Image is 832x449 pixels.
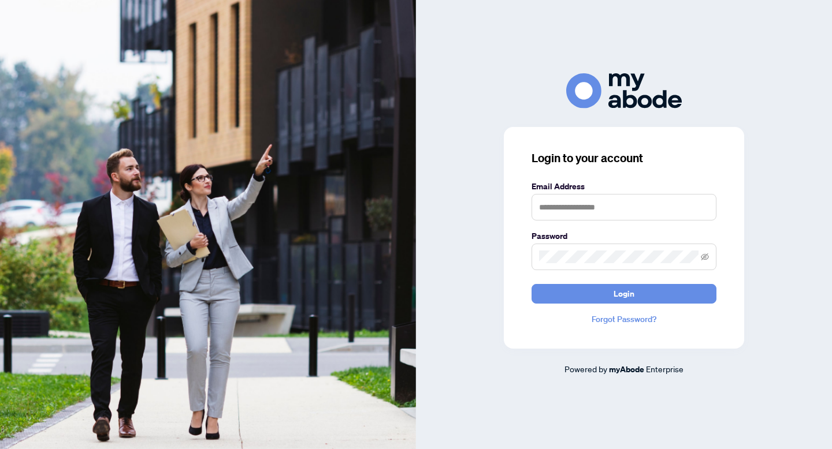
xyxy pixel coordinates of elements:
[646,364,684,374] span: Enterprise
[532,150,716,166] h3: Login to your account
[701,253,709,261] span: eye-invisible
[566,73,682,108] img: ma-logo
[609,363,644,376] a: myAbode
[614,285,634,303] span: Login
[564,364,607,374] span: Powered by
[532,180,716,193] label: Email Address
[532,313,716,325] a: Forgot Password?
[532,284,716,304] button: Login
[532,230,716,242] label: Password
